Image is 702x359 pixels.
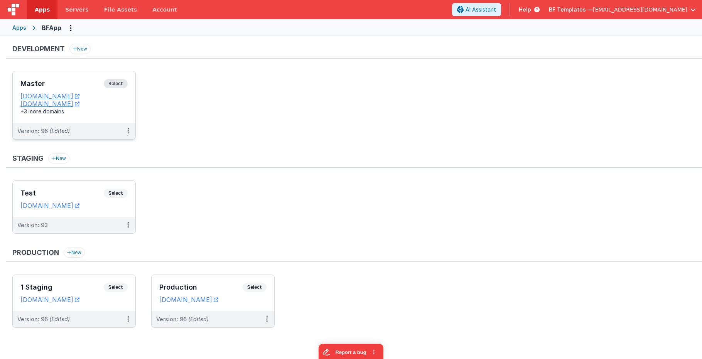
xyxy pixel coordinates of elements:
[35,6,50,13] span: Apps
[12,45,65,53] h3: Development
[20,80,104,88] h3: Master
[17,315,70,323] div: Version: 96
[243,283,267,292] span: Select
[69,44,91,54] button: New
[104,283,128,292] span: Select
[159,296,218,303] a: [DOMAIN_NAME]
[17,221,48,229] div: Version: 93
[64,248,85,258] button: New
[20,296,79,303] a: [DOMAIN_NAME]
[104,6,137,13] span: File Assets
[12,155,44,162] h3: Staging
[17,127,70,135] div: Version: 96
[549,6,593,13] span: BF Templates —
[466,6,496,13] span: AI Assistant
[20,283,104,291] h3: 1 Staging
[20,100,79,108] a: [DOMAIN_NAME]
[49,316,70,322] span: (Edited)
[64,22,77,34] button: Options
[20,202,79,209] a: [DOMAIN_NAME]
[20,92,79,100] a: [DOMAIN_NAME]
[42,23,61,32] div: BFApp
[188,316,209,322] span: (Edited)
[65,6,88,13] span: Servers
[156,315,209,323] div: Version: 96
[452,3,501,16] button: AI Assistant
[48,153,69,163] button: New
[12,24,26,32] div: Apps
[519,6,531,13] span: Help
[20,189,104,197] h3: Test
[12,249,59,256] h3: Production
[159,283,243,291] h3: Production
[104,79,128,88] span: Select
[49,128,70,134] span: (Edited)
[20,108,128,115] div: +3 more domains
[549,6,696,13] button: BF Templates — [EMAIL_ADDRESS][DOMAIN_NAME]
[104,189,128,198] span: Select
